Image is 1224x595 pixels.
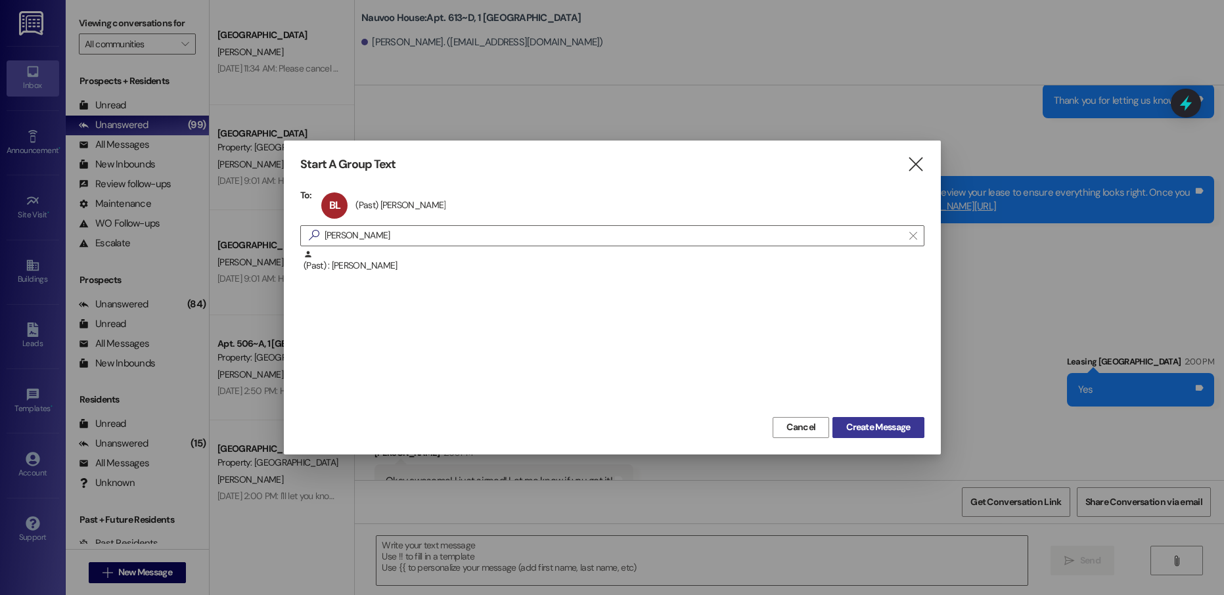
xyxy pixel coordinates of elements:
div: (Past) : [PERSON_NAME] [300,250,924,282]
button: Cancel [773,417,829,438]
span: Create Message [846,420,910,434]
i:  [909,231,917,241]
h3: Start A Group Text [300,157,396,172]
input: Search for any contact or apartment [325,227,903,245]
span: BL [329,198,340,212]
button: Clear text [903,226,924,246]
i:  [304,229,325,242]
button: Create Message [832,417,924,438]
h3: To: [300,189,312,201]
i:  [907,158,924,171]
div: (Past) [PERSON_NAME] [355,199,445,211]
span: Cancel [786,420,815,434]
div: (Past) : [PERSON_NAME] [304,250,924,273]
